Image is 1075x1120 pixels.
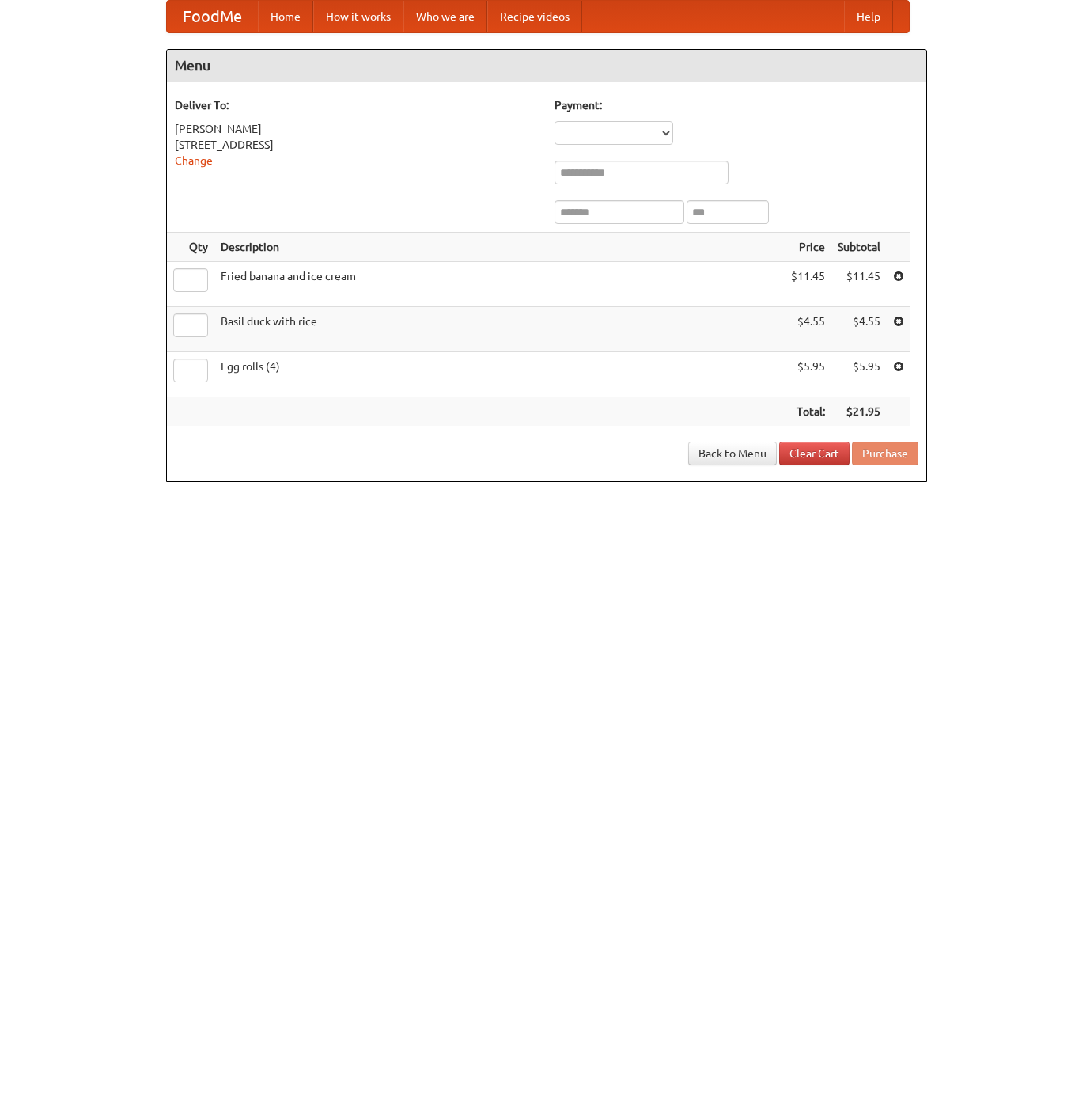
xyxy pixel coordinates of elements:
td: $4.55 [785,307,831,352]
th: Total: [785,397,831,427]
td: Egg rolls (4) [214,352,785,397]
td: $11.45 [831,262,887,307]
td: $4.55 [831,307,887,352]
h5: Deliver To: [175,97,539,113]
td: Basil duck with rice [214,307,785,352]
td: $5.95 [831,352,887,397]
th: Price [785,233,831,262]
td: $11.45 [785,262,831,307]
a: Clear Cart [779,442,850,465]
td: $5.95 [785,352,831,397]
a: Back to Menu [688,442,777,465]
a: Help [844,1,893,32]
a: Who we are [403,1,487,32]
th: Qty [167,233,214,262]
a: FoodMe [167,1,258,32]
a: Change [175,154,213,167]
a: Home [258,1,313,32]
td: Fried banana and ice cream [214,262,785,307]
button: Purchase [852,442,918,465]
th: Description [214,233,785,262]
a: Recipe videos [487,1,582,32]
h4: Menu [167,50,926,82]
h5: Payment: [555,97,918,113]
th: $21.95 [831,397,887,427]
div: [STREET_ADDRESS] [175,137,539,153]
th: Subtotal [831,233,887,262]
a: How it works [313,1,403,32]
div: [PERSON_NAME] [175,121,539,137]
